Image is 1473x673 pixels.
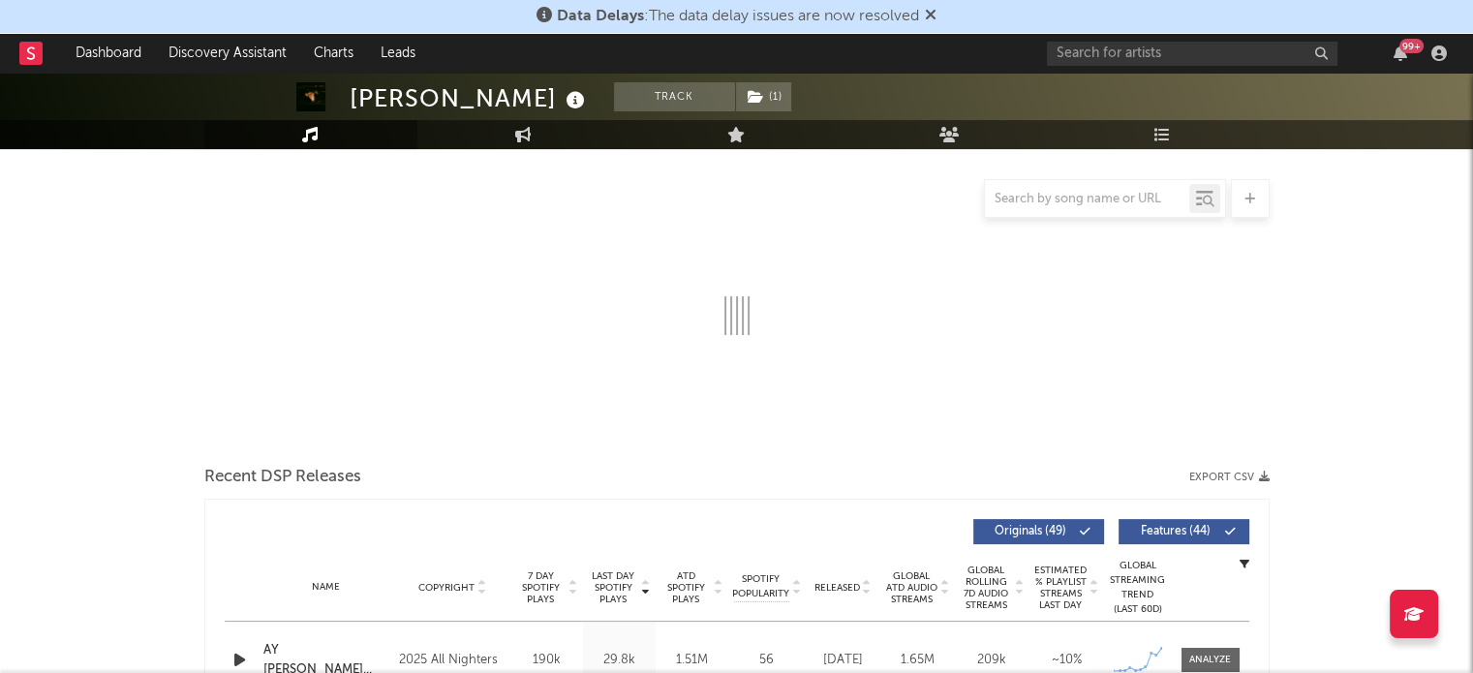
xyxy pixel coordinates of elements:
[263,580,390,595] div: Name
[1394,46,1407,61] button: 99+
[515,570,567,605] span: 7 Day Spotify Plays
[1034,565,1088,611] span: Estimated % Playlist Streams Last Day
[204,466,361,489] span: Recent DSP Releases
[885,651,950,670] div: 1.65M
[1399,39,1424,53] div: 99 +
[736,82,791,111] button: (1)
[588,651,651,670] div: 29.8k
[1189,472,1270,483] button: Export CSV
[350,82,590,114] div: [PERSON_NAME]
[367,34,429,73] a: Leads
[960,565,1013,611] span: Global Rolling 7D Audio Streams
[1034,651,1099,670] div: ~ 10 %
[399,649,505,672] div: 2025 All Nighters
[1119,519,1249,544] button: Features(44)
[735,82,792,111] span: ( 1 )
[925,9,936,24] span: Dismiss
[660,651,723,670] div: 1.51M
[985,192,1189,207] input: Search by song name or URL
[62,34,155,73] a: Dashboard
[418,582,475,594] span: Copyright
[885,570,938,605] span: Global ATD Audio Streams
[1109,559,1167,617] div: Global Streaming Trend (Last 60D)
[588,570,639,605] span: Last Day Spotify Plays
[300,34,367,73] a: Charts
[973,519,1104,544] button: Originals(49)
[814,582,860,594] span: Released
[660,570,712,605] span: ATD Spotify Plays
[614,82,735,111] button: Track
[557,9,644,24] span: Data Delays
[515,651,578,670] div: 190k
[1131,526,1220,537] span: Features ( 44 )
[733,651,801,670] div: 56
[732,572,789,601] span: Spotify Popularity
[811,651,875,670] div: [DATE]
[1047,42,1337,66] input: Search for artists
[155,34,300,73] a: Discovery Assistant
[557,9,919,24] span: : The data delay issues are now resolved
[986,526,1075,537] span: Originals ( 49 )
[960,651,1025,670] div: 209k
